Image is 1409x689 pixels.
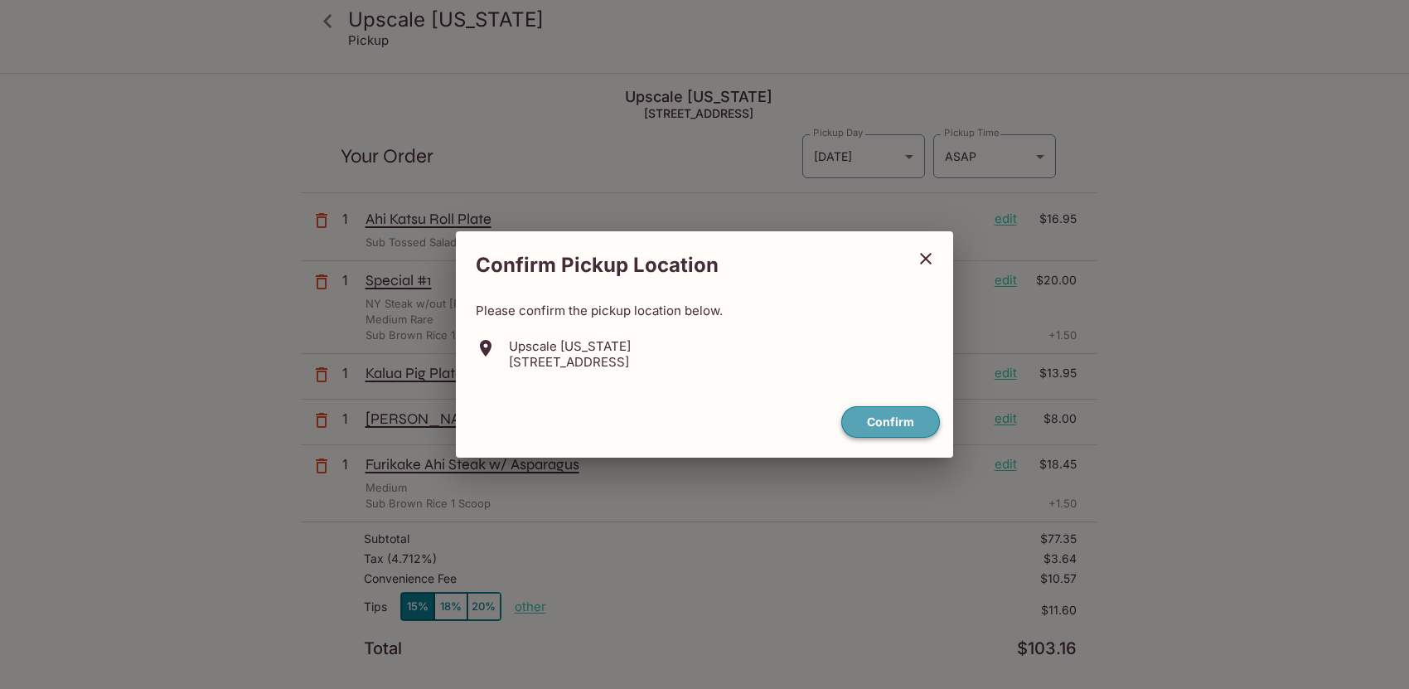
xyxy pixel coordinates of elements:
[905,238,947,279] button: close
[509,338,631,354] p: Upscale [US_STATE]
[456,245,905,286] h2: Confirm Pickup Location
[841,406,940,439] button: confirm
[476,303,933,318] p: Please confirm the pickup location below.
[509,354,631,370] p: [STREET_ADDRESS]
